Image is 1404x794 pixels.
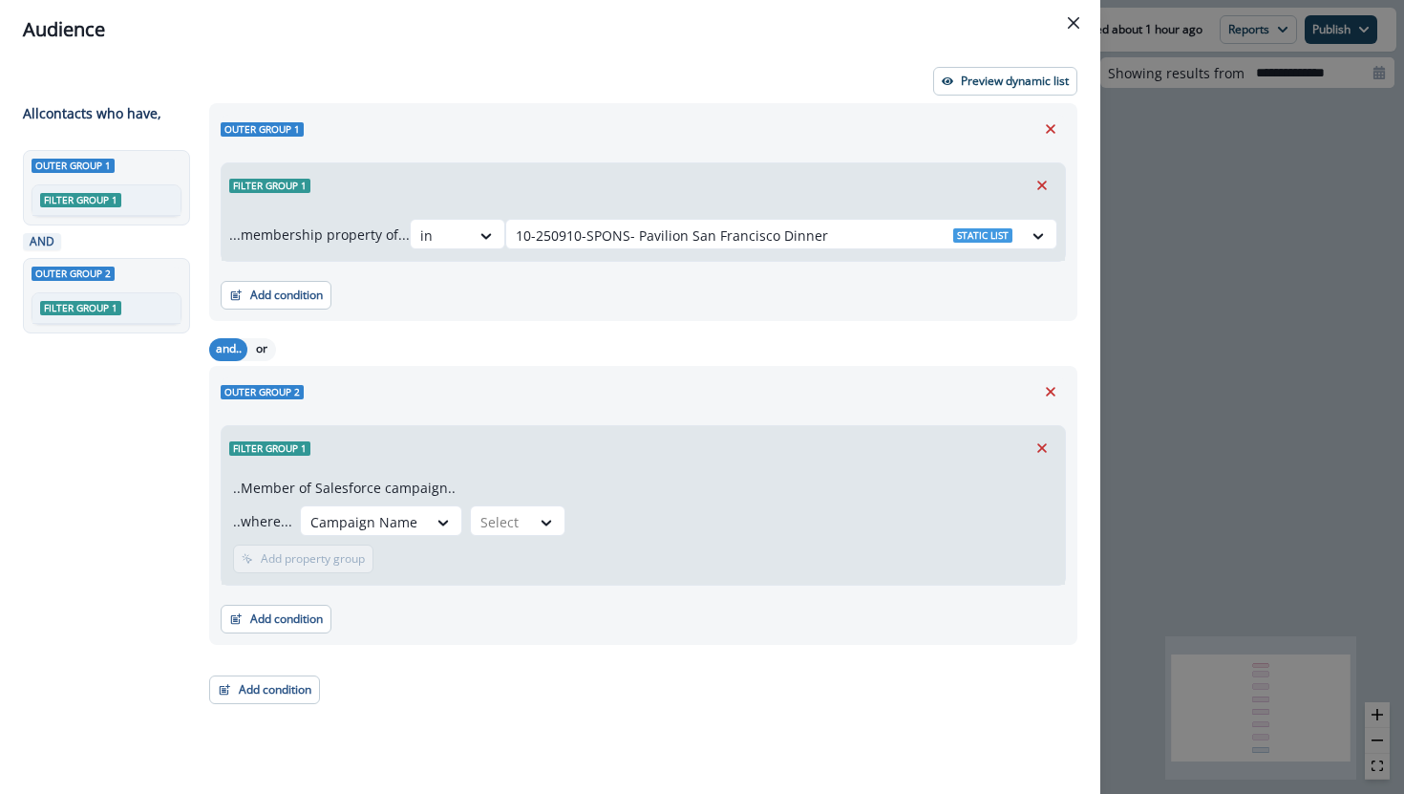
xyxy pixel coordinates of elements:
span: Filter group 1 [229,179,310,193]
div: Audience [23,15,1077,44]
span: Filter group 1 [40,301,121,315]
button: Remove [1035,115,1066,143]
button: Add condition [209,676,320,704]
button: Remove [1027,171,1057,200]
span: Outer group 2 [32,267,115,281]
button: and.. [209,338,247,361]
p: ...membership property of... [229,225,410,245]
button: Preview dynamic list [933,67,1077,96]
button: Close [1058,8,1089,38]
span: Outer group 2 [221,385,304,399]
button: or [247,338,276,361]
p: AND [27,233,57,250]
p: ..where... [233,511,292,531]
button: Add condition [221,281,331,310]
p: All contact s who have, [23,103,161,123]
p: ..Member of Salesforce campaign.. [233,478,456,498]
button: Add property group [233,545,373,573]
button: Add condition [221,605,331,633]
span: Filter group 1 [229,441,310,456]
p: Preview dynamic list [961,75,1069,88]
span: Outer group 1 [32,159,115,173]
p: Add property group [261,552,365,566]
button: Remove [1027,434,1057,462]
span: Outer group 1 [221,122,304,137]
span: Filter group 1 [40,193,121,207]
button: Remove [1035,377,1066,406]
